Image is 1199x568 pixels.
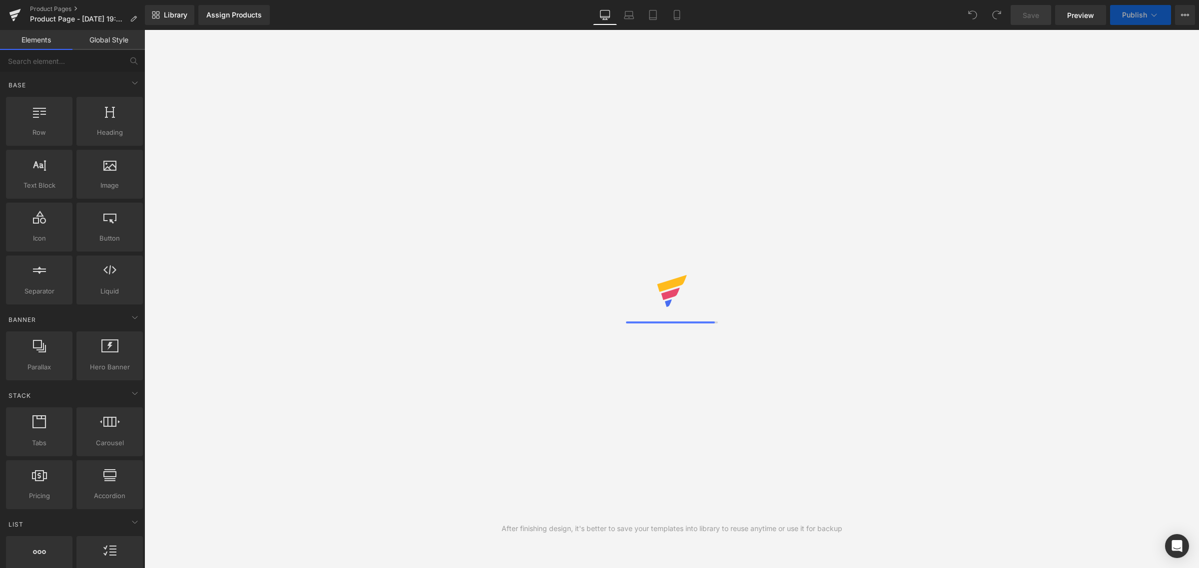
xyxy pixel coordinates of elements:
[987,5,1007,25] button: Redo
[1110,5,1171,25] button: Publish
[9,362,69,372] span: Parallax
[7,80,27,90] span: Base
[7,520,24,529] span: List
[1055,5,1106,25] a: Preview
[9,127,69,138] span: Row
[593,5,617,25] a: Desktop
[79,127,140,138] span: Heading
[1122,11,1147,19] span: Publish
[79,491,140,501] span: Accordion
[79,438,140,448] span: Carousel
[9,438,69,448] span: Tabs
[1023,10,1039,20] span: Save
[9,286,69,296] span: Separator
[963,5,983,25] button: Undo
[617,5,641,25] a: Laptop
[79,362,140,372] span: Hero Banner
[9,233,69,244] span: Icon
[206,11,262,19] div: Assign Products
[7,315,37,324] span: Banner
[164,10,187,19] span: Library
[79,180,140,191] span: Image
[502,523,842,534] div: After finishing design, it's better to save your templates into library to reuse anytime or use i...
[1175,5,1195,25] button: More
[665,5,689,25] a: Mobile
[72,30,145,50] a: Global Style
[145,5,194,25] a: New Library
[9,180,69,191] span: Text Block
[7,391,32,400] span: Stack
[1067,10,1094,20] span: Preview
[30,15,126,23] span: Product Page - [DATE] 19:24:48
[641,5,665,25] a: Tablet
[30,5,145,13] a: Product Pages
[1165,534,1189,558] div: Open Intercom Messenger
[9,491,69,501] span: Pricing
[79,286,140,296] span: Liquid
[79,233,140,244] span: Button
